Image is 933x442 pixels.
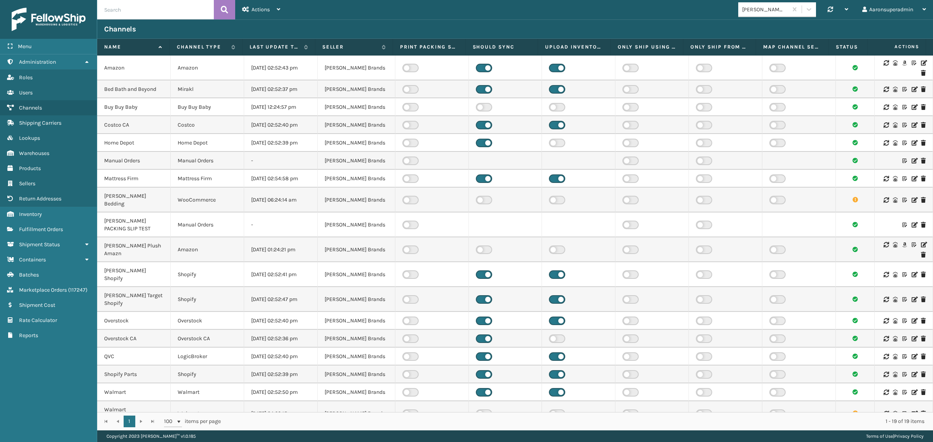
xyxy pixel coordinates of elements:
[244,80,318,98] td: [DATE] 02:52:37 pm
[104,267,163,282] div: [PERSON_NAME] Shopify
[853,336,858,341] i: Channel sync succeeded.
[232,418,924,425] div: 1 - 19 of 19 items
[921,87,926,92] i: Delete
[884,336,888,341] i: Sync
[171,365,244,383] td: Shopify
[164,418,176,425] span: 100
[171,116,244,134] td: Costco
[853,271,858,277] i: Channel sync succeeded.
[244,348,318,365] td: [DATE] 02:52:40 pm
[12,8,86,31] img: logo
[884,390,888,395] i: Sync
[912,122,916,128] i: Edit
[893,242,898,247] i: Warehouse Codes
[171,348,244,365] td: LogicBroker
[19,332,38,339] span: Reports
[866,433,893,439] a: Terms of Use
[884,354,888,359] i: Sync
[19,74,33,81] span: Roles
[853,158,858,163] i: Channel sync succeeded.
[870,40,924,53] span: Actions
[902,318,907,324] i: Customize Label
[912,222,916,228] i: Edit
[921,197,926,203] i: Delete
[244,262,318,287] td: [DATE] 02:52:41 pm
[921,252,926,258] i: Delete
[171,56,244,80] td: Amazon
[902,222,907,228] i: Customize Label
[921,297,926,302] i: Delete
[244,56,318,80] td: [DATE] 02:52:43 pm
[104,353,163,360] div: QVC
[19,180,35,187] span: Sellers
[912,176,916,181] i: Edit
[884,176,888,181] i: Sync
[318,188,395,212] td: [PERSON_NAME] Brands
[104,406,163,421] div: Walmart [GEOGRAPHIC_DATA]
[912,297,916,302] i: Edit
[912,197,916,203] i: Edit
[912,87,916,92] i: Edit
[19,165,41,172] span: Products
[893,411,898,416] i: Warehouse Codes
[853,176,858,181] i: Channel sync succeeded.
[244,98,318,116] td: [DATE] 12:24:57 pm
[912,411,916,416] i: Edit
[171,80,244,98] td: Mirakl
[921,372,926,377] i: Delete
[763,44,821,50] label: Map Channel Service
[894,433,924,439] a: Privacy Policy
[921,122,926,128] i: Delete
[853,140,858,145] i: Channel sync succeeded.
[902,272,907,277] i: Customize Label
[318,262,395,287] td: [PERSON_NAME] Brands
[104,388,163,396] div: Walmart
[893,87,898,92] i: Warehouse Codes
[902,372,907,377] i: Customize Label
[912,104,916,110] i: Edit
[244,237,318,262] td: [DATE] 01:24:21 pm
[171,287,244,312] td: Shopify
[853,296,858,302] i: Channel sync succeeded.
[19,317,57,324] span: Rate Calculator
[893,318,898,324] i: Warehouse Codes
[921,70,926,76] i: Delete
[853,197,858,202] i: Value cannot be null. Parameter name: source
[68,287,87,293] span: ( 117247 )
[244,212,318,237] td: -
[902,242,907,247] i: Amazon Templates
[244,287,318,312] td: [DATE] 02:52:47 pm
[853,389,858,395] i: Channel sync succeeded.
[921,411,926,416] i: Delete
[244,330,318,348] td: [DATE] 02:52:36 pm
[19,226,63,233] span: Fulfillment Orders
[171,212,244,237] td: Manual Orders
[322,44,378,50] label: Seller
[902,60,907,66] i: Amazon Templates
[884,87,888,92] i: Sync
[244,116,318,134] td: [DATE] 02:52:40 pm
[921,354,926,359] i: Delete
[19,256,46,263] span: Containers
[19,135,40,141] span: Lookups
[171,312,244,330] td: Overstock
[902,411,907,416] i: Customize Label
[884,297,888,302] i: Sync
[912,336,916,341] i: Edit
[171,98,244,116] td: Buy Buy Baby
[104,217,163,233] div: [PERSON_NAME] PACKING SLIP TEST
[912,60,916,66] i: Customize Label
[902,354,907,359] i: Customize Label
[171,152,244,170] td: Manual Orders
[244,170,318,188] td: [DATE] 02:54:58 pm
[912,272,916,277] i: Edit
[244,401,318,426] td: [DATE] 04:02:15 am
[244,383,318,401] td: [DATE] 02:52:50 pm
[244,188,318,212] td: [DATE] 06:24:14 am
[177,44,227,50] label: Channel Type
[884,122,888,128] i: Sync
[921,158,926,164] i: Delete
[853,222,858,227] i: Channel sync succeeded.
[19,59,56,65] span: Administration
[902,197,907,203] i: Customize Label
